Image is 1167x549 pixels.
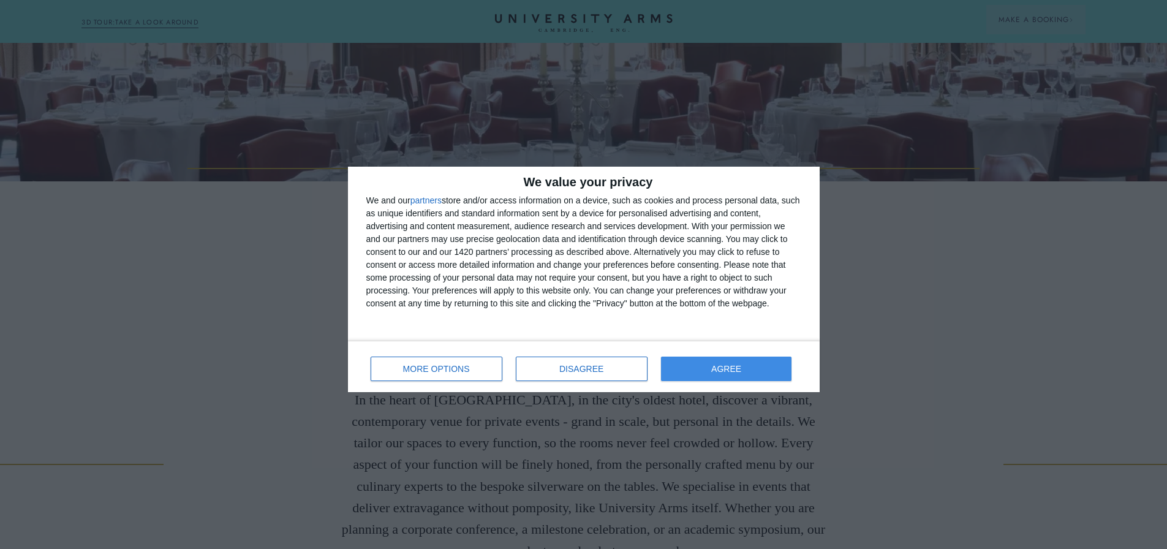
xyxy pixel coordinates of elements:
div: We and our store and/or access information on a device, such as cookies and process personal data... [366,194,801,310]
button: partners [410,196,442,205]
span: AGREE [711,365,741,373]
h2: We value your privacy [366,176,801,188]
button: DISAGREE [516,357,648,381]
button: AGREE [661,357,792,381]
button: MORE OPTIONS [371,357,502,381]
div: qc-cmp2-ui [348,167,820,392]
span: MORE OPTIONS [403,365,470,373]
span: DISAGREE [559,365,603,373]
